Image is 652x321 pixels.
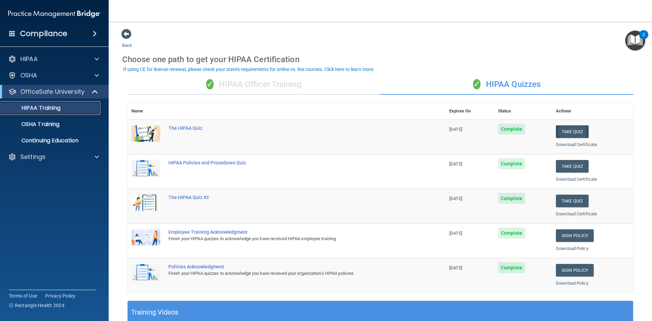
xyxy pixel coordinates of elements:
p: HIPAA [20,55,38,63]
div: The HIPAA Quiz [168,125,411,131]
p: HIPAA Training [4,105,60,111]
th: Expires On [445,103,494,120]
iframe: Drift Widget Chat Controller [535,273,644,300]
div: HIPAA Officer Training [127,74,380,95]
div: Employee Training Acknowledgment [168,229,411,235]
div: 2 [642,35,645,43]
span: ✓ [473,79,481,89]
h5: Training Videos [131,306,179,318]
th: Actions [552,103,633,120]
p: Continuing Education [4,137,97,144]
span: [DATE] [449,161,462,166]
span: Complete [498,124,525,135]
button: Take Quiz [556,160,588,173]
span: Ⓒ Rectangle Health 2024 [9,302,65,309]
a: OSHA [8,71,99,79]
p: OSHA [20,71,37,79]
a: Download Certificate [556,177,597,182]
th: Status [494,103,552,120]
div: Policies Acknowledgment [168,264,411,269]
a: Settings [8,153,99,161]
div: Finish your HIPAA quizzes to acknowledge you have received HIPAA employee training. [168,235,411,243]
span: Complete [498,228,525,238]
span: Complete [498,193,525,204]
span: [DATE] [449,231,462,236]
a: Download Certificate [556,142,597,147]
a: Sign Policy [556,229,594,242]
a: Privacy Policy [45,292,76,299]
span: [DATE] [449,265,462,270]
img: PMB logo [8,7,101,21]
button: Take Quiz [556,125,588,138]
span: Complete [498,262,525,273]
th: Name [127,103,164,120]
span: [DATE] [449,127,462,132]
button: Open Resource Center, 2 new notifications [625,31,645,51]
div: The HIPAA Quiz #2 [168,195,411,200]
span: ✓ [206,79,214,89]
div: HIPAA Policies and Procedures Quiz [168,160,411,165]
div: Finish your HIPAA quizzes to acknowledge you have received your organization’s HIPAA policies. [168,269,411,278]
a: Sign Policy [556,264,594,277]
a: Download Policy [556,246,588,251]
a: HIPAA [8,55,99,63]
button: Take Quiz [556,195,588,207]
p: OfficeSafe University [20,88,85,96]
a: Back [122,35,132,48]
button: If using CE for license renewal, please check your state's requirements for online vs. live cours... [122,66,376,73]
p: Settings [20,153,46,161]
h4: Compliance [20,29,67,38]
span: [DATE] [449,196,462,201]
span: Complete [498,158,525,169]
a: Download Certificate [556,211,597,216]
p: OSHA Training [4,121,59,128]
div: HIPAA Quizzes [380,74,633,95]
div: If using CE for license renewal, please check your state's requirements for online vs. live cours... [123,67,375,72]
a: OfficeSafe University [8,88,98,96]
div: Choose one path to get your HIPAA Certification [122,50,638,69]
a: Terms of Use [9,292,37,299]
